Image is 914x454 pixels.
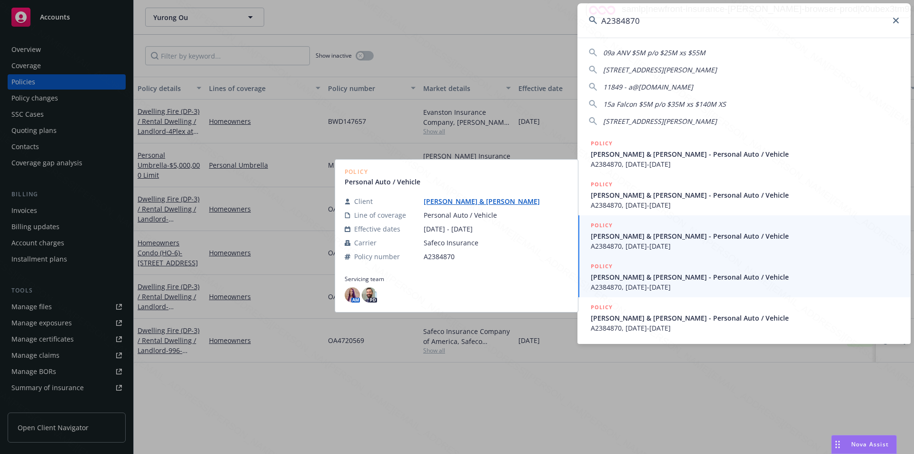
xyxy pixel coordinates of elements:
[591,190,899,200] span: [PERSON_NAME] & [PERSON_NAME] - Personal Auto / Vehicle
[831,435,897,454] button: Nova Assist
[851,440,889,448] span: Nova Assist
[603,117,717,126] span: [STREET_ADDRESS][PERSON_NAME]
[591,262,613,271] h5: POLICY
[591,231,899,241] span: [PERSON_NAME] & [PERSON_NAME] - Personal Auto / Vehicle
[591,303,613,312] h5: POLICY
[591,241,899,251] span: A2384870, [DATE]-[DATE]
[577,3,911,38] input: Search...
[591,282,899,292] span: A2384870, [DATE]-[DATE]
[577,256,911,297] a: POLICY[PERSON_NAME] & [PERSON_NAME] - Personal Auto / VehicleA2384870, [DATE]-[DATE]
[591,323,899,333] span: A2384870, [DATE]-[DATE]
[577,215,911,256] a: POLICY[PERSON_NAME] & [PERSON_NAME] - Personal Auto / VehicleA2384870, [DATE]-[DATE]
[591,200,899,210] span: A2384870, [DATE]-[DATE]
[591,221,613,230] h5: POLICY
[591,149,899,159] span: [PERSON_NAME] & [PERSON_NAME] - Personal Auto / Vehicle
[577,297,911,338] a: POLICY[PERSON_NAME] & [PERSON_NAME] - Personal Auto / VehicleA2384870, [DATE]-[DATE]
[832,435,844,454] div: Drag to move
[591,139,613,148] h5: POLICY
[591,272,899,282] span: [PERSON_NAME] & [PERSON_NAME] - Personal Auto / Vehicle
[603,82,693,91] span: 11849 - a@[DOMAIN_NAME]
[591,159,899,169] span: A2384870, [DATE]-[DATE]
[577,174,911,215] a: POLICY[PERSON_NAME] & [PERSON_NAME] - Personal Auto / VehicleA2384870, [DATE]-[DATE]
[591,313,899,323] span: [PERSON_NAME] & [PERSON_NAME] - Personal Auto / Vehicle
[603,65,717,74] span: [STREET_ADDRESS][PERSON_NAME]
[577,133,911,174] a: POLICY[PERSON_NAME] & [PERSON_NAME] - Personal Auto / VehicleA2384870, [DATE]-[DATE]
[591,180,613,189] h5: POLICY
[603,100,726,109] span: 15a Falcon $5M p/o $35M xs $140M XS
[603,48,705,57] span: 09a ANV $5M p/o $25M xs $55M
